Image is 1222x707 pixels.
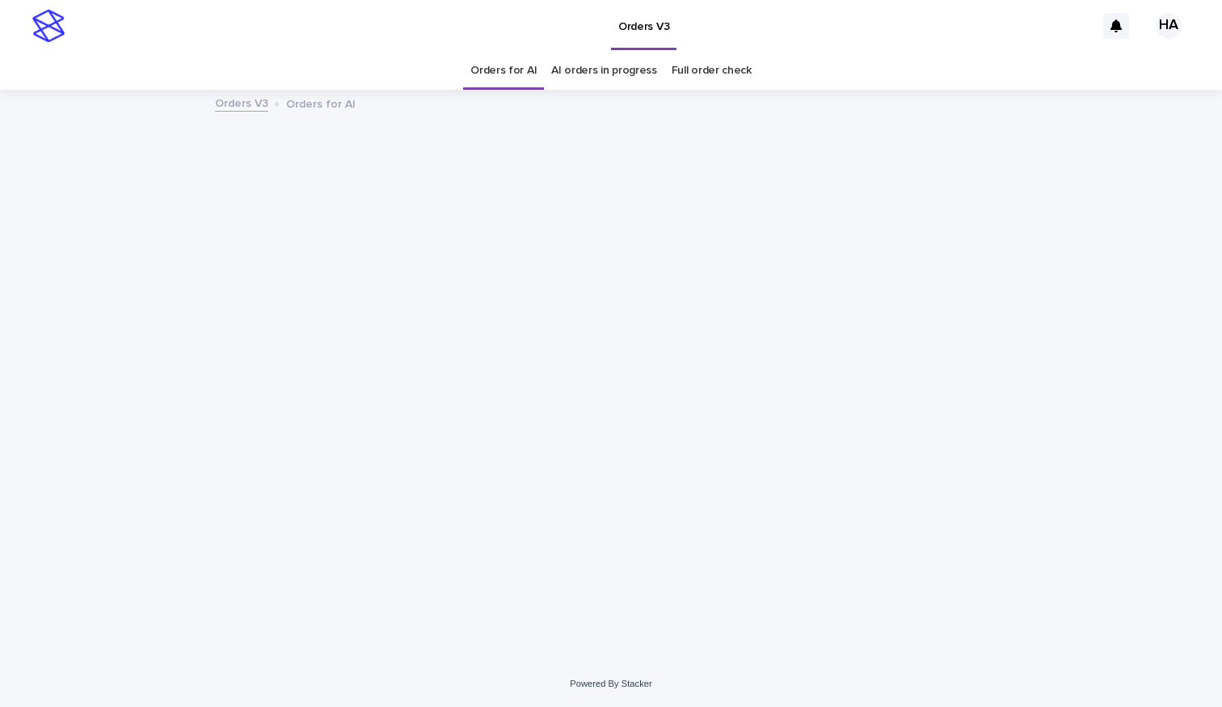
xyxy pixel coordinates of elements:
[286,94,356,112] p: Orders for AI
[570,679,651,688] a: Powered By Stacker
[215,93,268,112] a: Orders V3
[32,10,65,42] img: stacker-logo-s-only.png
[1156,13,1182,39] div: HA
[470,52,537,90] a: Orders for AI
[672,52,752,90] a: Full order check
[551,52,657,90] a: AI orders in progress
